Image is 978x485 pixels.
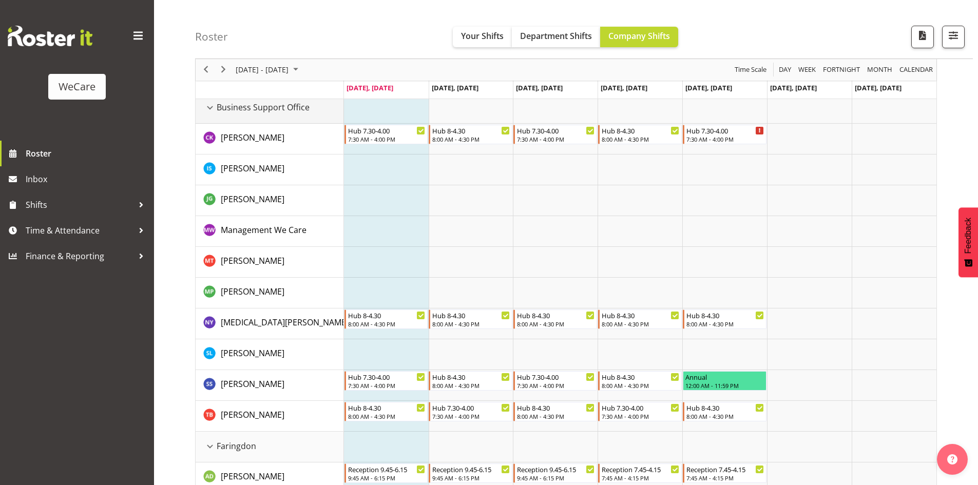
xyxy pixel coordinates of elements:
div: Annual [685,372,764,382]
button: Department Shifts [512,27,600,47]
div: 8:00 AM - 4:30 PM [517,412,595,420]
span: [DATE] - [DATE] [235,64,290,76]
div: 7:30 AM - 4:00 PM [517,135,595,143]
div: Chloe Kim"s event - Hub 7.30-4.00 Begin From Wednesday, October 8, 2025 at 7:30:00 AM GMT+13:00 E... [513,125,597,144]
div: Hub 8-4.30 [517,310,595,320]
div: 8:00 AM - 4:30 PM [432,320,510,328]
div: 8:00 AM - 4:30 PM [432,135,510,143]
div: Nikita Yates"s event - Hub 8-4.30 Begin From Wednesday, October 8, 2025 at 8:00:00 AM GMT+13:00 E... [513,309,597,329]
span: [PERSON_NAME] [221,347,284,359]
div: 8:00 AM - 4:30 PM [348,412,426,420]
a: [PERSON_NAME] [221,470,284,482]
span: Week [797,64,817,76]
button: October 2025 [234,64,303,76]
div: Nikita Yates"s event - Hub 8-4.30 Begin From Thursday, October 9, 2025 at 8:00:00 AM GMT+13:00 En... [598,309,682,329]
a: [PERSON_NAME] [221,285,284,298]
div: 7:45 AM - 4:15 PM [686,474,764,482]
div: 9:45 AM - 6:15 PM [348,474,426,482]
td: Savita Savita resource [196,370,344,401]
div: Hub 7.30-4.00 [517,372,595,382]
a: Management We Care [221,224,306,236]
button: Time Scale [733,64,769,76]
div: Aleea Devenport"s event - Reception 7.45-4.15 Begin From Thursday, October 9, 2025 at 7:45:00 AM ... [598,463,682,483]
span: [DATE], [DATE] [685,83,732,92]
div: Reception 9.45-6.15 [517,464,595,474]
div: Hub 7.30-4.00 [517,125,595,135]
div: Chloe Kim"s event - Hub 7.30-4.00 Begin From Monday, October 6, 2025 at 7:30:00 AM GMT+13:00 Ends... [344,125,428,144]
div: Hub 8-4.30 [517,402,595,413]
span: [DATE], [DATE] [432,83,478,92]
div: 7:30 AM - 4:00 PM [517,381,595,390]
div: Nikita Yates"s event - Hub 8-4.30 Begin From Friday, October 10, 2025 at 8:00:00 AM GMT+13:00 End... [683,309,766,329]
span: Business Support Office [217,101,310,113]
div: Hub 7.30-4.00 [602,402,679,413]
span: Month [866,64,893,76]
div: 7:30 AM - 4:00 PM [432,412,510,420]
td: Nikita Yates resource [196,308,344,339]
div: Tyla Boyd"s event - Hub 7.30-4.00 Begin From Tuesday, October 7, 2025 at 7:30:00 AM GMT+13:00 End... [429,402,512,421]
td: Tyla Boyd resource [196,401,344,432]
span: [PERSON_NAME] [221,132,284,143]
a: [PERSON_NAME] [221,347,284,359]
button: Your Shifts [453,27,512,47]
div: Savita Savita"s event - Hub 8-4.30 Begin From Tuesday, October 7, 2025 at 8:00:00 AM GMT+13:00 En... [429,371,512,391]
div: Chloe Kim"s event - Hub 8-4.30 Begin From Tuesday, October 7, 2025 at 8:00:00 AM GMT+13:00 Ends A... [429,125,512,144]
span: Finance & Reporting [26,248,133,264]
div: Hub 8-4.30 [348,310,426,320]
div: Tyla Boyd"s event - Hub 8-4.30 Begin From Friday, October 10, 2025 at 8:00:00 AM GMT+13:00 Ends A... [683,402,766,421]
span: Your Shifts [461,30,504,42]
div: Hub 8-4.30 [348,402,426,413]
td: Chloe Kim resource [196,124,344,154]
span: [PERSON_NAME] [221,409,284,420]
div: Reception 7.45-4.15 [602,464,679,474]
span: Feedback [964,218,973,254]
div: Hub 8-4.30 [602,125,679,135]
button: Timeline Month [866,64,894,76]
div: 8:00 AM - 4:30 PM [348,320,426,328]
span: Company Shifts [608,30,670,42]
a: [PERSON_NAME] [221,255,284,267]
span: [MEDICAL_DATA][PERSON_NAME] [221,317,349,328]
div: Hub 8-4.30 [432,372,510,382]
button: Fortnight [821,64,862,76]
div: Hub 8-4.30 [432,310,510,320]
span: [DATE], [DATE] [347,83,393,92]
span: [DATE], [DATE] [516,83,563,92]
span: Inbox [26,171,149,187]
button: Timeline Week [797,64,818,76]
div: 8:00 AM - 4:30 PM [602,135,679,143]
img: help-xxl-2.png [947,454,957,464]
td: Faringdon resource [196,432,344,462]
div: Chloe Kim"s event - Hub 8-4.30 Begin From Thursday, October 9, 2025 at 8:00:00 AM GMT+13:00 Ends ... [598,125,682,144]
button: Feedback - Show survey [958,207,978,277]
div: 8:00 AM - 4:30 PM [602,381,679,390]
td: Business Support Office resource [196,93,344,124]
div: Hub 7.30-4.00 [348,372,426,382]
div: 7:30 AM - 4:00 PM [348,135,426,143]
button: Filter Shifts [942,26,965,48]
button: Next [217,64,231,76]
img: Rosterit website logo [8,26,92,46]
div: 8:00 AM - 4:30 PM [432,381,510,390]
span: Shifts [26,197,133,212]
td: Michelle Thomas resource [196,247,344,278]
div: Hub 8-4.30 [602,372,679,382]
div: 12:00 AM - 11:59 PM [685,381,764,390]
div: Hub 8-4.30 [432,125,510,135]
div: Aleea Devenport"s event - Reception 9.45-6.15 Begin From Tuesday, October 7, 2025 at 9:45:00 AM G... [429,463,512,483]
span: Faringdon [217,440,256,452]
div: Savita Savita"s event - Hub 7.30-4.00 Begin From Monday, October 6, 2025 at 7:30:00 AM GMT+13:00 ... [344,371,428,391]
div: WeCare [59,79,95,94]
td: Isabel Simcox resource [196,154,344,185]
span: calendar [898,64,934,76]
div: Nikita Yates"s event - Hub 8-4.30 Begin From Monday, October 6, 2025 at 8:00:00 AM GMT+13:00 Ends... [344,309,428,329]
div: 7:30 AM - 4:00 PM [348,381,426,390]
div: Nikita Yates"s event - Hub 8-4.30 Begin From Tuesday, October 7, 2025 at 8:00:00 AM GMT+13:00 End... [429,309,512,329]
button: Previous [199,64,213,76]
div: Savita Savita"s event - Annual Begin From Friday, October 10, 2025 at 12:00:00 AM GMT+13:00 Ends ... [683,371,766,391]
span: Time Scale [734,64,768,76]
td: Management We Care resource [196,216,344,247]
td: Janine Grundler resource [196,185,344,216]
a: [PERSON_NAME] [221,378,284,390]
